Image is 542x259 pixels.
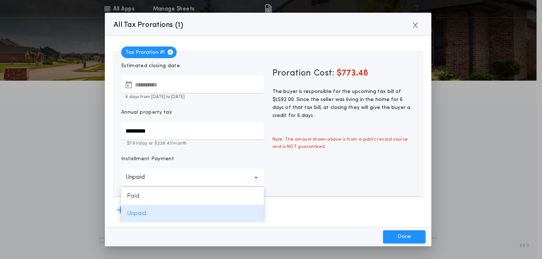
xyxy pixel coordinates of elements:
span: Tax Proration # 1 [121,46,177,58]
p: 6 days from [DATE] to [DATE] [121,94,264,100]
p: All Tax Prorations ( ) [114,19,184,31]
p: Annual property tax [121,109,172,116]
span: Note: The amount shown above is from a public record source and is NOT guaranteed. [268,131,419,155]
span: 1 [178,22,180,29]
button: Done [383,230,426,243]
p: $7.51 /day or $228.41 /month [121,140,264,147]
input: Annual property tax [121,122,264,139]
span: Cost: [314,69,334,78]
p: Paid [121,187,264,205]
span: The buyer is responsible for the upcoming tax bill of $1,592.00. Since the seller was living in t... [272,89,410,118]
button: Unpaid [121,169,264,186]
p: Unpaid [126,173,156,182]
span: $773.48 [337,69,368,78]
p: Estimated closing date [121,62,264,70]
ul: Unpaid [121,187,264,222]
span: Proration [272,68,311,79]
p: Installment Payment [121,155,174,163]
p: Unpaid [121,205,264,222]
